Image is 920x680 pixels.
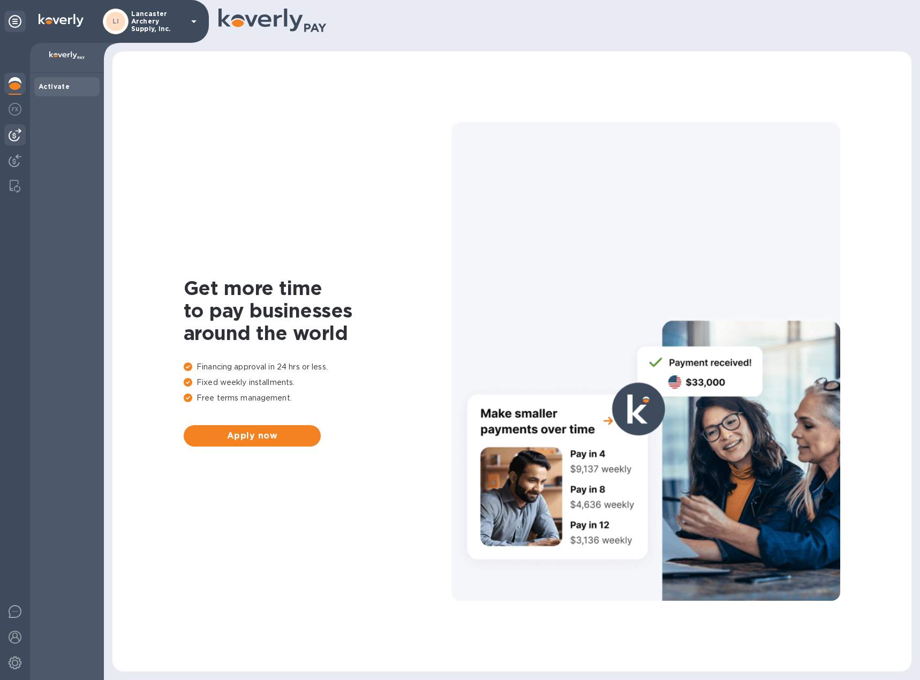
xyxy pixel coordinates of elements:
[184,377,451,388] p: Fixed weekly installments.
[39,82,70,90] b: Activate
[9,103,21,116] img: Foreign exchange
[184,361,451,373] p: Financing approval in 24 hrs or less.
[184,277,451,344] h1: Get more time to pay businesses around the world
[192,429,312,442] span: Apply now
[4,11,26,32] div: Unpin categories
[39,14,84,27] img: Logo
[184,392,451,404] p: Free terms management.
[184,425,321,447] button: Apply now
[131,10,185,33] p: Lancaster Archery Supply, Inc.
[112,17,119,25] b: LI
